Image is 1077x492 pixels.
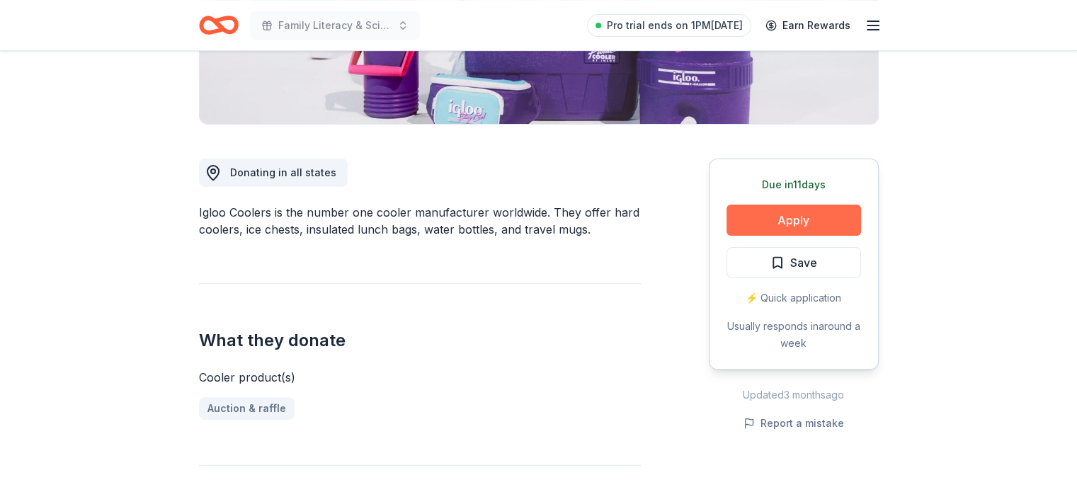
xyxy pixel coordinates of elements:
[199,8,239,42] a: Home
[743,415,844,432] button: Report a mistake
[607,17,743,34] span: Pro trial ends on 1PM[DATE]
[726,247,861,278] button: Save
[726,176,861,193] div: Due in 11 days
[199,329,641,352] h2: What they donate
[726,318,861,352] div: Usually responds in around a week
[726,205,861,236] button: Apply
[757,13,859,38] a: Earn Rewards
[230,166,336,178] span: Donating in all states
[199,369,641,386] div: Cooler product(s)
[709,387,879,404] div: Updated 3 months ago
[250,11,420,40] button: Family Literacy & Science Night Escape Room: Stuck on the Moon
[278,17,392,34] span: Family Literacy & Science Night Escape Room: Stuck on the Moon
[587,14,751,37] a: Pro trial ends on 1PM[DATE]
[790,253,817,272] span: Save
[199,397,295,420] a: Auction & raffle
[199,204,641,238] div: Igloo Coolers is the number one cooler manufacturer worldwide. They offer hard coolers, ice chest...
[726,290,861,307] div: ⚡️ Quick application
